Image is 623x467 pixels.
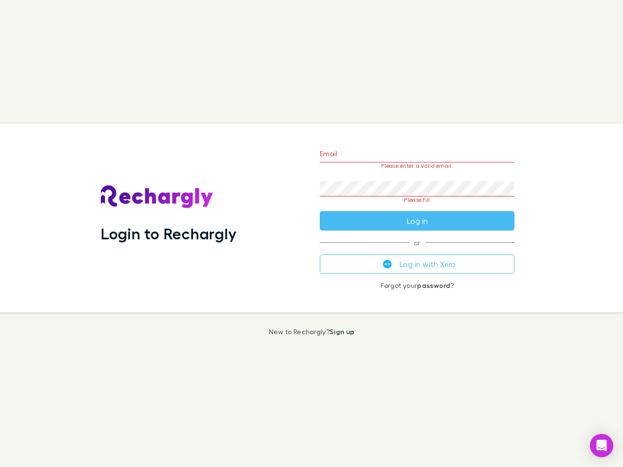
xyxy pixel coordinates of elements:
div: Open Intercom Messenger [590,434,613,457]
p: Please fill [320,197,514,203]
img: Rechargly's Logo [101,185,214,209]
button: Log in [320,211,514,231]
a: Sign up [330,327,354,336]
p: Forgot your ? [320,282,514,289]
p: Please enter a valid email. [320,162,514,169]
span: or [320,242,514,243]
p: New to Rechargly? [269,328,355,336]
a: password [417,281,450,289]
h1: Login to Rechargly [101,224,237,243]
img: Xero's logo [383,260,392,269]
button: Log in with Xero [320,254,514,274]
